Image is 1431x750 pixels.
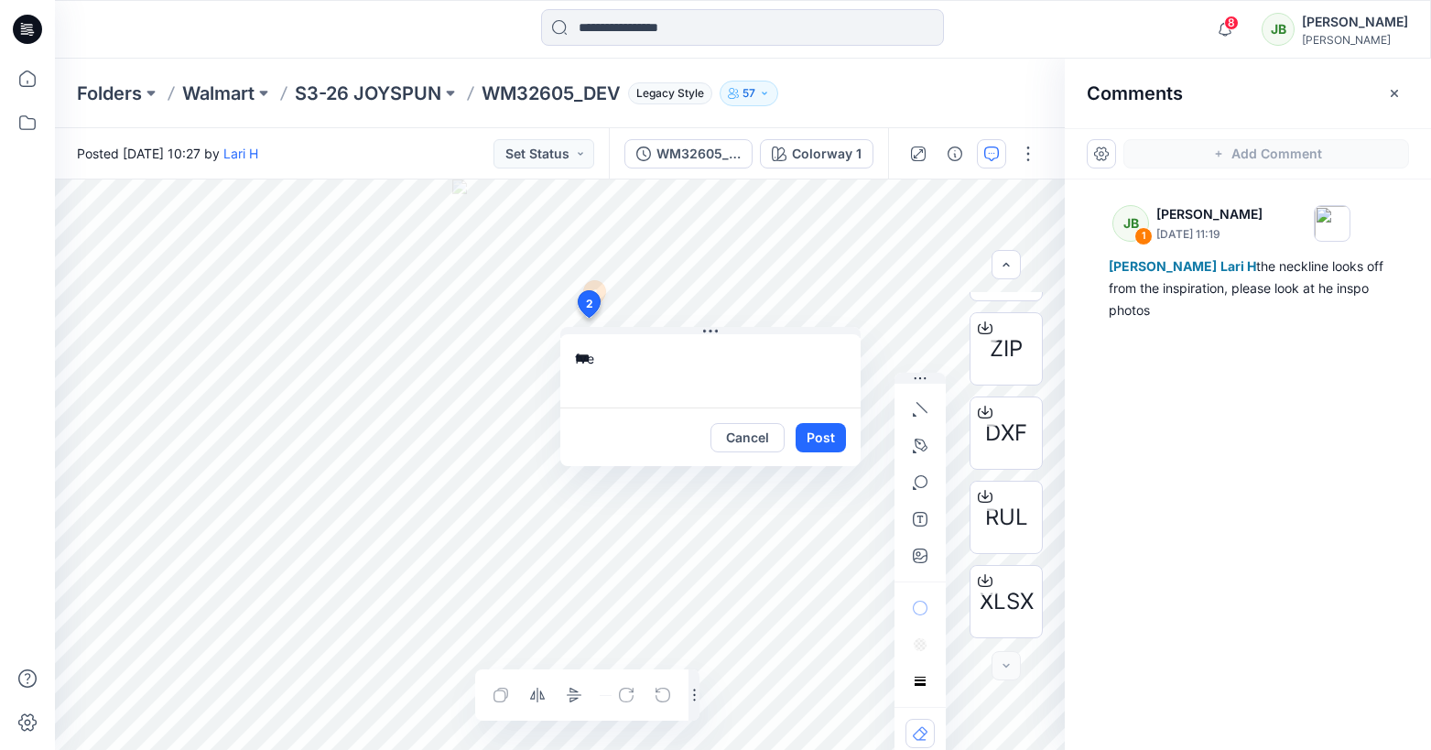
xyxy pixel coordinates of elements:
[1134,227,1153,245] div: 1
[182,81,255,106] a: Walmart
[1224,16,1239,30] span: 8
[586,296,593,312] span: 2
[223,146,258,161] a: Lari H
[985,501,1028,534] span: RUL
[295,81,441,106] a: S3-26 JOYSPUN
[77,81,142,106] a: Folders
[1109,258,1217,274] span: [PERSON_NAME]
[940,139,970,168] button: Details
[980,585,1034,618] span: XLSX
[656,144,741,164] div: WM32605_DEV_REV1
[1123,139,1409,168] button: Add Comment
[1302,33,1408,47] div: [PERSON_NAME]
[1112,205,1149,242] div: JB
[482,81,621,106] p: WM32605_DEV
[760,139,873,168] button: Colorway 1
[624,139,753,168] button: WM32605_DEV_REV1
[1302,11,1408,33] div: [PERSON_NAME]
[792,144,862,164] div: Colorway 1
[796,423,846,452] button: Post
[1087,82,1183,104] h2: Comments
[628,82,712,104] span: Legacy Style
[77,144,258,163] span: Posted [DATE] 10:27 by
[720,81,778,106] button: 57
[1156,225,1263,244] p: [DATE] 11:19
[990,332,1023,365] span: ZIP
[985,417,1027,450] span: DXF
[743,83,755,103] p: 57
[710,423,785,452] button: Cancel
[621,81,712,106] button: Legacy Style
[1262,13,1295,46] div: JB
[1220,258,1256,274] span: Lari H
[1109,255,1387,321] div: the neckline looks off from the inspiration, please look at he inspo photos
[1156,203,1263,225] p: [PERSON_NAME]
